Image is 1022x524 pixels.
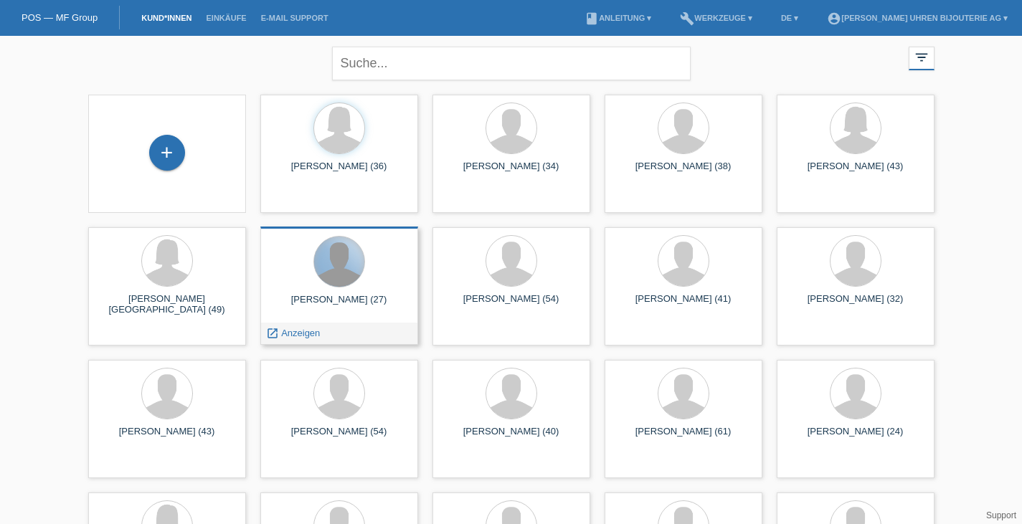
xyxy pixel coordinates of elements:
[100,293,235,316] div: [PERSON_NAME][GEOGRAPHIC_DATA] (49)
[272,294,407,317] div: [PERSON_NAME] (27)
[585,11,599,26] i: book
[986,510,1016,520] a: Support
[150,140,184,165] div: Kund*in hinzufügen
[616,293,751,316] div: [PERSON_NAME] (41)
[100,426,235,449] div: [PERSON_NAME] (43)
[577,14,658,22] a: bookAnleitung ▾
[272,426,407,449] div: [PERSON_NAME] (54)
[281,328,320,338] span: Anzeigen
[788,293,923,316] div: [PERSON_NAME] (32)
[134,14,199,22] a: Kund*innen
[680,11,694,26] i: build
[673,14,760,22] a: buildWerkzeuge ▾
[444,293,579,316] div: [PERSON_NAME] (54)
[199,14,253,22] a: Einkäufe
[616,161,751,184] div: [PERSON_NAME] (38)
[266,328,321,338] a: launch Anzeigen
[254,14,336,22] a: E-Mail Support
[914,49,929,65] i: filter_list
[616,426,751,449] div: [PERSON_NAME] (61)
[266,327,279,340] i: launch
[272,161,407,184] div: [PERSON_NAME] (36)
[774,14,805,22] a: DE ▾
[788,426,923,449] div: [PERSON_NAME] (24)
[332,47,691,80] input: Suche...
[827,11,841,26] i: account_circle
[444,426,579,449] div: [PERSON_NAME] (40)
[820,14,1015,22] a: account_circle[PERSON_NAME] Uhren Bijouterie AG ▾
[22,12,98,23] a: POS — MF Group
[444,161,579,184] div: [PERSON_NAME] (34)
[788,161,923,184] div: [PERSON_NAME] (43)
